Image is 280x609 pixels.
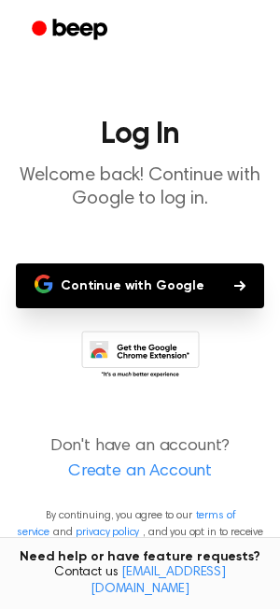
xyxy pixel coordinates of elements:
[11,565,269,598] span: Contact us
[76,527,139,538] a: privacy policy
[15,507,265,558] p: By continuing, you agree to our and , and you opt in to receive emails from us.
[15,434,265,485] p: Don't have an account?
[19,460,261,485] a: Create an Account
[91,566,226,596] a: [EMAIL_ADDRESS][DOMAIN_NAME]
[19,12,124,49] a: Beep
[16,263,264,308] button: Continue with Google
[15,164,265,211] p: Welcome back! Continue with Google to log in.
[15,120,265,149] h1: Log In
